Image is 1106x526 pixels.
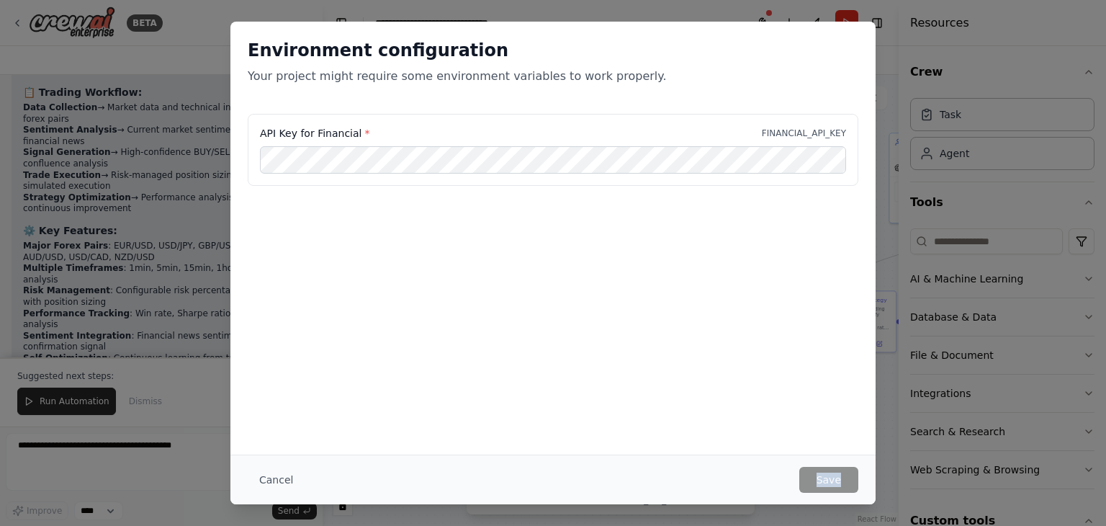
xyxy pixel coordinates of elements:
[248,68,858,85] p: Your project might require some environment variables to work properly.
[248,39,858,62] h2: Environment configuration
[762,128,846,139] p: FINANCIAL_API_KEY
[248,467,305,493] button: Cancel
[260,126,369,141] label: API Key for Financial
[799,467,858,493] button: Save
